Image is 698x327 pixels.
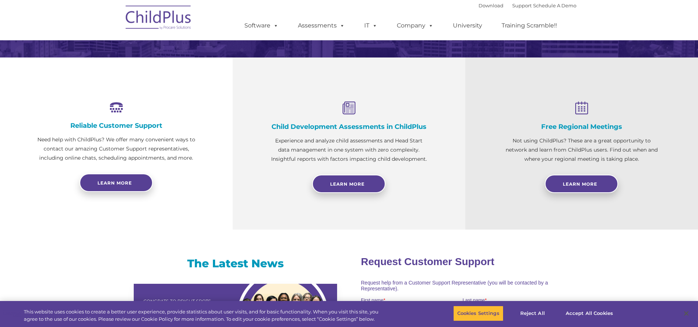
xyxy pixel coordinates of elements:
[389,18,441,33] a: Company
[479,3,576,8] font: |
[545,175,618,193] a: Learn More
[446,18,490,33] a: University
[291,18,352,33] a: Assessments
[102,78,133,84] span: Phone number
[502,123,661,131] h4: Free Regional Meetings
[510,306,555,321] button: Reject All
[37,122,196,130] h4: Reliable Customer Support
[97,180,132,186] span: Learn more
[533,3,576,8] a: Schedule A Demo
[330,181,365,187] span: Learn More
[563,181,597,187] span: Learn More
[134,256,337,271] h3: The Latest News
[453,306,503,321] button: Cookies Settings
[37,135,196,163] p: Need help with ChildPlus? We offer many convenient ways to contact our amazing Customer Support r...
[122,0,195,37] img: ChildPlus by Procare Solutions
[80,174,153,192] a: Learn more
[512,3,532,8] a: Support
[502,136,661,164] p: Not using ChildPlus? These are a great opportunity to network and learn from ChildPlus users. Fin...
[269,123,429,131] h4: Child Development Assessments in ChildPlus
[24,308,384,323] div: This website uses cookies to create a better user experience, provide statistics about user visit...
[312,175,385,193] a: Learn More
[479,3,503,8] a: Download
[269,136,429,164] p: Experience and analyze child assessments and Head Start data management in one system with zero c...
[102,48,124,54] span: Last name
[678,305,694,322] button: Close
[357,18,385,33] a: IT
[494,18,564,33] a: Training Scramble!!
[237,18,286,33] a: Software
[562,306,617,321] button: Accept All Cookies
